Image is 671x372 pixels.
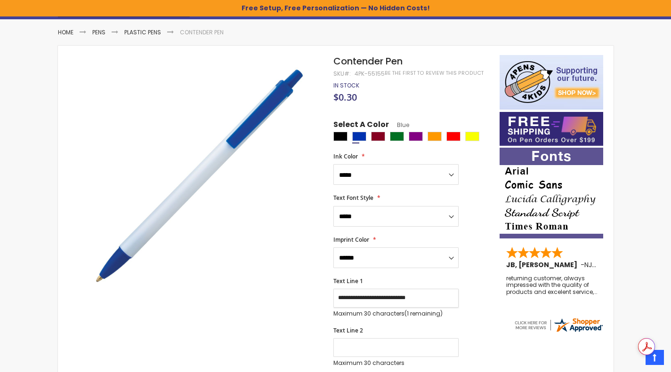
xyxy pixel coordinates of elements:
[409,132,423,141] div: Purple
[124,28,161,36] a: Plastic Pens
[333,277,363,285] span: Text Line 1
[333,236,369,244] span: Imprint Color
[92,28,105,36] a: Pens
[404,309,443,317] span: (1 remaining)
[446,132,461,141] div: Red
[333,359,459,367] p: Maximum 30 characters
[389,121,409,129] span: Blue
[333,70,351,78] strong: SKU
[58,28,73,36] a: Home
[333,82,359,89] div: Availability
[355,70,385,78] div: 4PK-55155
[428,132,442,141] div: Orange
[333,152,358,160] span: Ink Color
[76,54,321,298] img: blue-the_contender_pen.jpg
[500,55,603,110] img: 4pens 4 kids
[333,194,373,202] span: Text Font Style
[385,70,484,77] a: Be the first to review this product
[371,132,385,141] div: Burgundy
[180,29,224,36] li: Contender Pen
[390,132,404,141] div: Green
[352,132,366,141] div: Blue
[506,260,581,269] span: JB, [PERSON_NAME]
[500,148,603,238] img: font-personalization-examples
[333,91,357,103] span: $0.30
[584,260,596,269] span: NJ
[333,132,348,141] div: Black
[465,132,479,141] div: Yellow
[506,275,598,295] div: returning customer, always impressed with the quality of products and excelent service, will retu...
[333,119,389,132] span: Select A Color
[333,81,359,89] span: In stock
[581,260,663,269] span: - ,
[333,310,459,317] p: Maximum 30 characters
[333,326,363,334] span: Text Line 2
[500,112,603,146] img: Free shipping on orders over $199
[333,55,403,68] span: Contender Pen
